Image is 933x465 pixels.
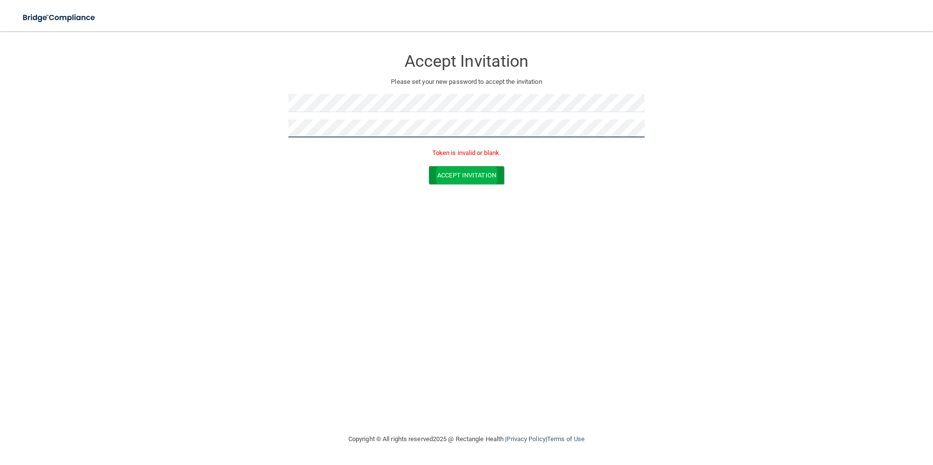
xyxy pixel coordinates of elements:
[15,8,104,28] img: bridge_compliance_login_screen.278c3ca4.svg
[547,435,585,443] a: Terms of Use
[288,424,645,455] div: Copyright © All rights reserved 2025 @ Rectangle Health | |
[296,76,637,88] p: Please set your new password to accept the invitation
[507,435,545,443] a: Privacy Policy
[764,396,921,435] iframe: Drift Widget Chat Controller
[288,52,645,70] h3: Accept Invitation
[429,166,504,184] button: Accept Invitation
[288,147,645,159] p: Token is invalid or blank.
